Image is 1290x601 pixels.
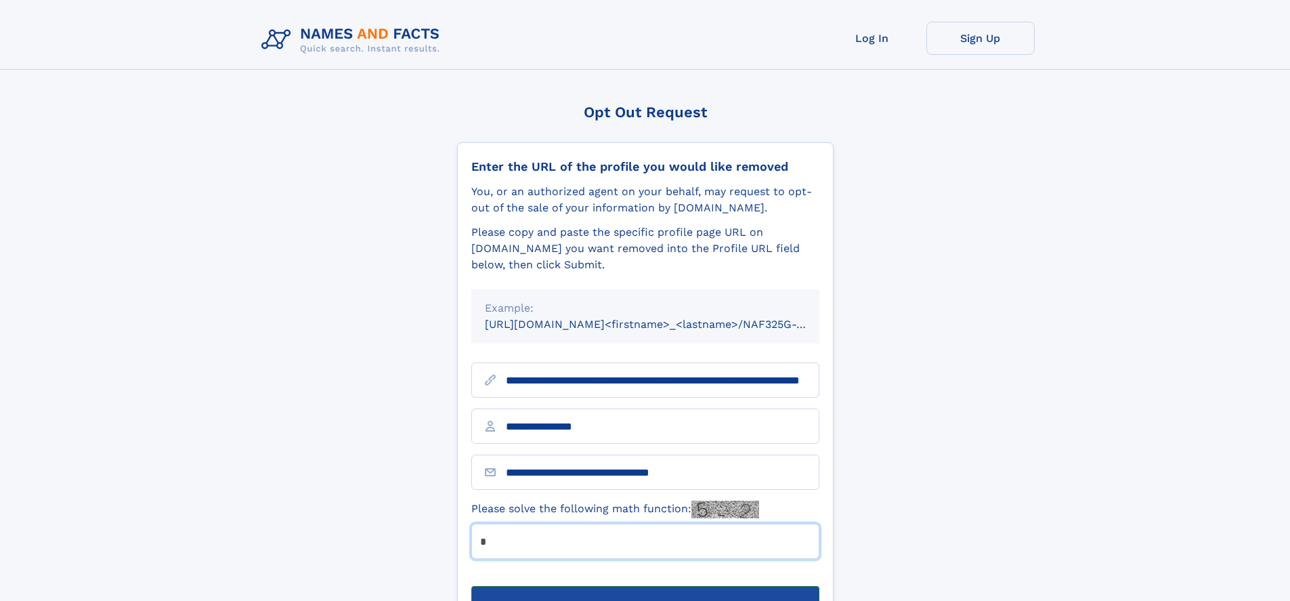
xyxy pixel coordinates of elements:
[485,318,845,331] small: [URL][DOMAIN_NAME]<firstname>_<lastname>/NAF325G-xxxxxxxx
[457,104,834,121] div: Opt Out Request
[471,501,759,518] label: Please solve the following math function:
[256,22,451,58] img: Logo Names and Facts
[818,22,926,55] a: Log In
[926,22,1035,55] a: Sign Up
[471,159,819,174] div: Enter the URL of the profile you would like removed
[485,300,806,316] div: Example:
[471,224,819,273] div: Please copy and paste the specific profile page URL on [DOMAIN_NAME] you want removed into the Pr...
[471,184,819,216] div: You, or an authorized agent on your behalf, may request to opt-out of the sale of your informatio...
